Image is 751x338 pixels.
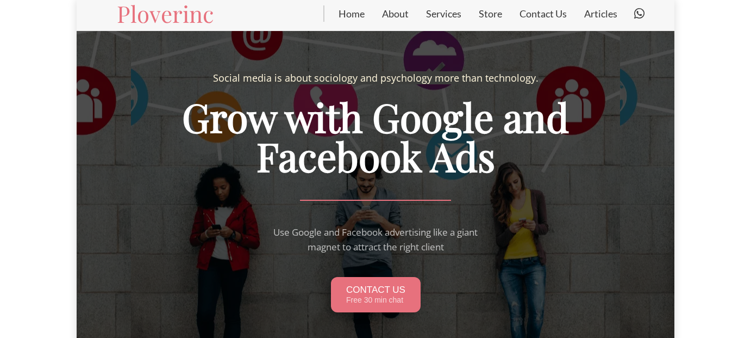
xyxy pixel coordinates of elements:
[273,226,478,253] span: Use Google and Facebook advertising like a giant magnet to attract the right client
[213,71,539,84] span: Social media is about sociology and psychology more than technology.
[346,296,405,305] span: Free 30 min chat
[182,90,569,182] span: Grow with Google and Facebook Ads
[346,285,405,296] span: CONTACT US
[117,2,214,25] a: Ploverinc
[331,277,421,312] a: CONTACT US Free 30 min chat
